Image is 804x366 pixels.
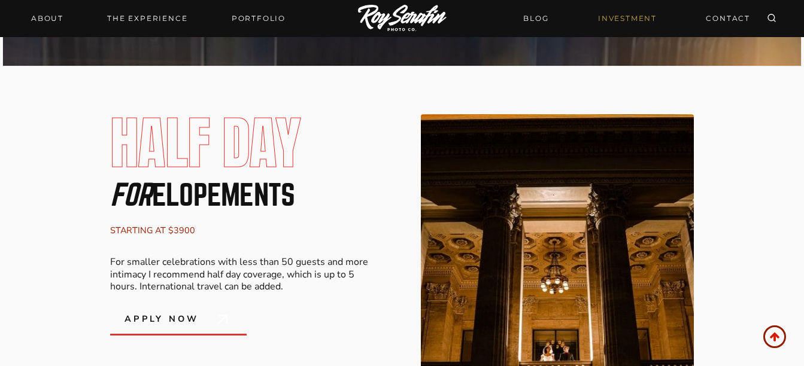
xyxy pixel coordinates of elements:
[110,224,383,237] p: starting at $3900
[516,8,556,29] a: BLOG
[110,256,383,293] p: For smaller celebrations with less than 50 guests and more intimacy I recommend half day coverage...
[699,8,757,29] a: CONTACT
[24,10,293,27] nav: Primary Navigation
[763,325,786,348] a: Scroll to top
[24,10,71,27] a: About
[516,8,757,29] nav: Secondary Navigation
[358,5,447,33] img: Logo of Roy Serafin Photo Co., featuring stylized text in white on a light background, representi...
[125,312,199,326] span: apply now
[110,181,152,211] em: for
[110,114,383,172] h2: half day
[110,181,383,210] h2: elopements
[763,10,780,27] button: View Search Form
[100,10,195,27] a: THE EXPERIENCE
[591,8,664,29] a: INVESTMENT
[224,10,293,27] a: Portfolio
